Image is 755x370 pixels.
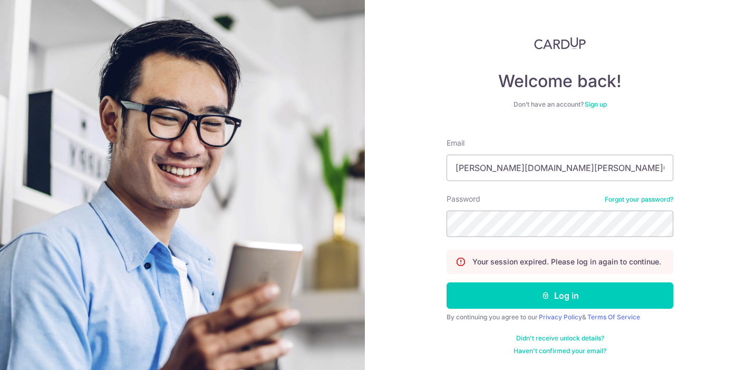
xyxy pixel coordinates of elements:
a: Forgot your password? [605,195,673,204]
a: Didn't receive unlock details? [516,334,604,343]
input: Enter your Email [447,155,673,181]
label: Password [447,194,480,204]
p: Your session expired. Please log in again to continue. [472,257,661,267]
div: Don’t have an account? [447,100,673,109]
a: Terms Of Service [587,313,640,321]
label: Email [447,138,464,148]
div: By continuing you agree to our & [447,313,673,321]
button: Log in [447,282,673,309]
a: Haven't confirmed your email? [514,347,606,355]
a: Privacy Policy [539,313,582,321]
img: CardUp Logo [534,37,586,50]
a: Sign up [585,100,607,108]
h4: Welcome back! [447,71,673,92]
